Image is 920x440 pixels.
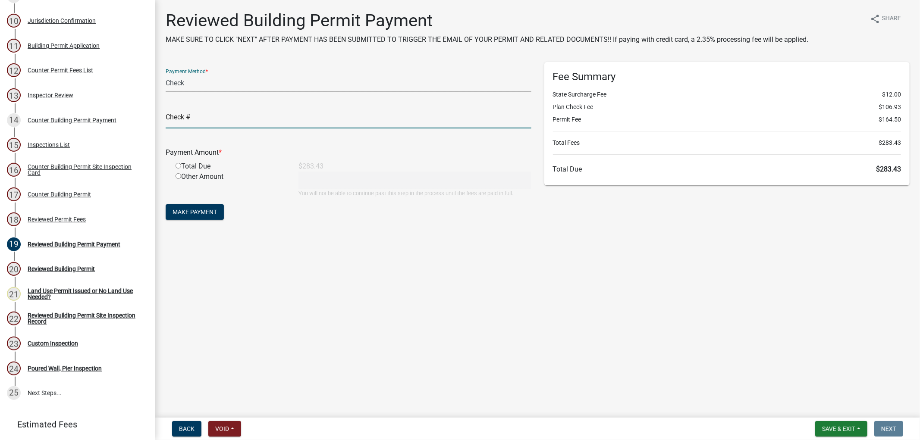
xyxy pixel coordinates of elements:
div: Inspector Review [28,92,73,98]
span: Back [179,425,195,432]
h6: Total Due [553,165,901,173]
span: $283.43 [876,165,901,173]
span: Next [881,425,896,432]
h1: Reviewed Building Permit Payment [166,10,808,31]
div: Jurisdiction Confirmation [28,18,96,24]
span: $283.43 [879,138,901,147]
i: share [870,14,880,24]
div: Building Permit Application [28,43,100,49]
div: 24 [7,362,21,375]
a: Estimated Fees [7,416,141,433]
p: MAKE SURE TO CLICK "NEXT" AFTER PAYMENT HAS BEEN SUBMITTED TO TRIGGER THE EMAIL OF YOUR PERMIT AN... [166,34,808,45]
div: 10 [7,14,21,28]
span: Share [882,14,901,24]
button: Make Payment [166,204,224,220]
div: 11 [7,39,21,53]
div: 17 [7,187,21,201]
div: 18 [7,212,21,226]
div: Counter Building Permit Payment [28,117,116,123]
button: Back [172,421,201,437]
button: Save & Exit [815,421,867,437]
li: Plan Check Fee [553,103,901,112]
div: 16 [7,163,21,177]
div: Counter Building Permit Site Inspection Card [28,164,141,176]
div: 14 [7,113,21,127]
h6: Fee Summary [553,71,901,83]
li: State Surcharge Fee [553,90,901,99]
div: Other Amount [169,172,292,197]
div: Land Use Permit Issued or No Land Use Needed? [28,288,141,300]
div: Reviewed Building Permit Payment [28,241,120,247]
div: 25 [7,386,21,400]
span: $164.50 [879,115,901,124]
div: 23 [7,337,21,350]
span: Save & Exit [822,425,855,432]
li: Total Fees [553,138,901,147]
div: Reviewed Building Permit Site Inspection Record [28,312,141,325]
div: Counter Building Permit [28,191,91,197]
button: Void [208,421,241,437]
span: Make Payment [173,209,217,215]
div: Total Due [169,161,292,172]
div: Payment Amount [159,147,538,158]
div: 15 [7,138,21,152]
button: Next [874,421,903,437]
div: Custom Inspection [28,340,78,346]
div: 20 [7,262,21,276]
div: Inspections List [28,142,70,148]
div: 22 [7,312,21,325]
div: Reviewed Permit Fees [28,216,86,222]
span: $12.00 [882,90,901,99]
div: Counter Permit Fees List [28,67,93,73]
span: Void [215,425,229,432]
button: shareShare [863,10,908,27]
div: 21 [7,287,21,301]
div: Reviewed Building Permit [28,266,95,272]
div: 12 [7,63,21,77]
span: $106.93 [879,103,901,112]
li: Permit Fee [553,115,901,124]
div: 13 [7,88,21,102]
div: 19 [7,237,21,251]
div: Poured Wall, Pier Inspection [28,365,102,371]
